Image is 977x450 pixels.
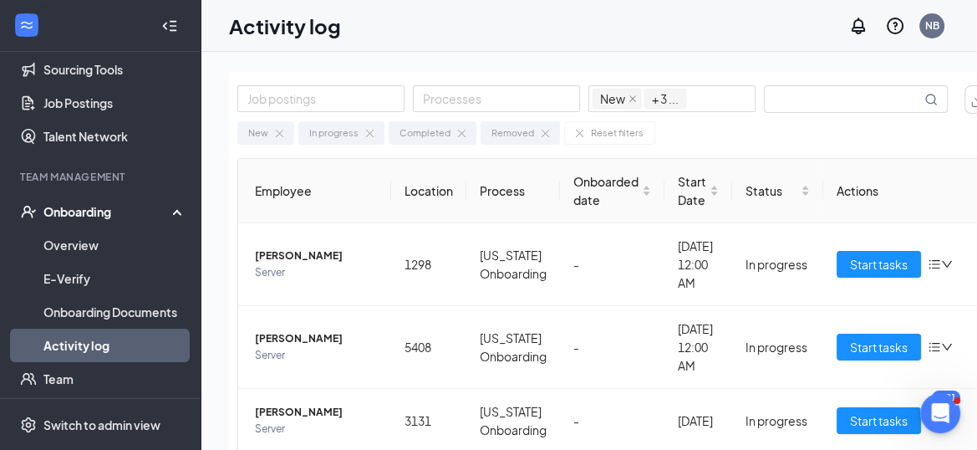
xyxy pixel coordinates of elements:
span: Server [255,264,378,281]
span: Onboarded date [573,172,639,209]
a: Talent Network [43,120,186,153]
span: + 3 ... [644,89,686,109]
span: Start tasks [850,255,908,274]
span: Server [255,421,378,437]
th: Location [391,159,466,223]
a: Team [43,362,186,396]
svg: Collapse [161,18,178,34]
span: [PERSON_NAME] [255,330,378,347]
a: Documents [43,396,186,429]
span: down [941,258,953,270]
div: 2281 [932,391,960,405]
span: Start tasks [850,412,908,430]
a: Activity log [43,329,186,362]
div: Team Management [20,170,183,184]
svg: QuestionInfo [885,16,905,36]
th: Onboarded date [560,159,664,223]
span: down [941,341,953,353]
svg: Settings [20,417,37,433]
div: In progress [309,125,359,141]
svg: WorkstreamLogo [18,17,35,33]
a: Overview [43,228,186,262]
div: Removed [491,125,534,141]
h1: Activity log [229,12,341,40]
div: [DATE] [678,412,719,430]
div: Reset filters [591,125,644,141]
div: New [248,125,268,141]
span: Start Date [678,172,706,209]
svg: Notifications [848,16,868,36]
div: Onboarding [43,203,172,220]
button: Start tasks [837,407,921,434]
th: Employee [238,159,391,223]
div: In progress [745,255,810,274]
th: Status [732,159,823,223]
span: New [593,89,641,109]
a: Job Postings [43,86,186,120]
svg: MagnifyingGlass [924,93,938,106]
button: Start tasks [837,251,921,278]
a: Sourcing Tools [43,53,186,86]
div: Completed [399,125,450,141]
div: - [573,255,651,274]
div: In progress [745,412,810,430]
div: [DATE] 12:00 AM [678,237,719,292]
th: Process [466,159,560,223]
button: Start tasks [837,334,921,361]
td: [US_STATE] Onboarding [466,223,560,306]
span: Status [745,182,797,200]
div: NB [925,18,939,33]
td: [US_STATE] Onboarding [466,306,560,389]
th: Start Date [664,159,732,223]
div: - [573,412,651,430]
span: close [628,95,637,103]
span: New [600,89,625,108]
span: bars [928,340,941,354]
span: Server [255,347,378,364]
a: E-Verify [43,262,186,295]
span: [PERSON_NAME] [255,404,378,421]
td: 1298 [391,223,466,306]
div: [DATE] 12:00 AM [678,320,719,375]
svg: UserCheck [20,203,37,220]
td: 5408 [391,306,466,389]
div: Switch to admin view [43,417,160,433]
div: - [573,338,651,356]
span: + 3 ... [652,89,679,108]
iframe: Intercom live chat [920,393,960,433]
span: [PERSON_NAME] [255,248,378,264]
a: Onboarding Documents [43,295,186,329]
span: bars [928,258,941,271]
span: Start tasks [850,338,908,356]
div: In progress [745,338,810,356]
